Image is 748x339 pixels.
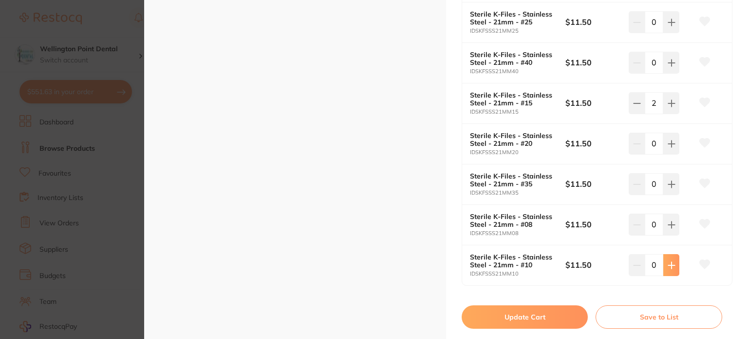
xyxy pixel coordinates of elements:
[470,271,565,277] small: IDSKFSSS21MM10
[596,305,722,329] button: Save to List
[470,253,556,269] b: Sterile K-Files - Stainless Steel - 21mm - #10
[565,179,622,189] b: $11.50
[565,17,622,27] b: $11.50
[470,172,556,188] b: Sterile K-Files - Stainless Steel - 21mm - #35
[565,138,622,149] b: $11.50
[470,190,565,196] small: IDSKFSSS21MM35
[470,51,556,66] b: Sterile K-Files - Stainless Steel - 21mm - #40
[470,149,565,156] small: IDSKFSSS21MM20
[470,91,556,107] b: Sterile K-Files - Stainless Steel - 21mm - #15
[565,259,622,270] b: $11.50
[470,230,565,237] small: IDSKFSSS21MM08
[565,98,622,108] b: $11.50
[462,305,588,329] button: Update Cart
[470,28,565,34] small: IDSKFSSS21MM25
[470,10,556,26] b: Sterile K-Files - Stainless Steel - 21mm - #25
[470,109,565,115] small: IDSKFSSS21MM15
[565,57,622,68] b: $11.50
[565,219,622,230] b: $11.50
[470,132,556,147] b: Sterile K-Files - Stainless Steel - 21mm - #20
[470,213,556,228] b: Sterile K-Files - Stainless Steel - 21mm - #08
[470,68,565,75] small: IDSKFSSS21MM40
